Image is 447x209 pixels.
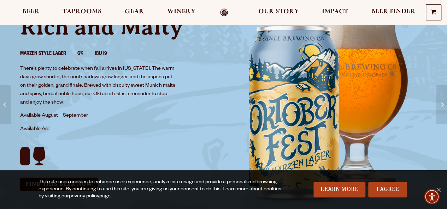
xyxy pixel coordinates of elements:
[424,189,440,204] div: Accessibility Menu
[95,50,118,59] li: IBU 19
[163,8,200,17] a: Winery
[77,50,95,59] li: 6%
[20,112,176,120] p: Available August – September
[258,9,299,14] span: Our Story
[20,65,176,107] p: There’s plenty to celebrate when fall arrives in [US_STATE]. The warm days grow shorter, the cool...
[322,9,348,14] span: Impact
[254,8,304,17] a: Our Story
[366,8,420,17] a: Beer Finder
[22,9,40,14] span: Beer
[18,8,44,17] a: Beer
[39,179,286,200] div: This site uses cookies to enhance user experience, analyze site usage and provide a personalized ...
[211,8,237,17] a: Odell Home
[317,8,353,17] a: Impact
[125,9,144,14] span: Gear
[20,50,77,59] li: Marzen Style Lager
[58,8,106,17] a: Taprooms
[368,182,407,197] a: I Agree
[167,9,195,14] span: Winery
[371,9,416,14] span: Beer Finder
[313,182,365,197] a: Learn More
[69,194,99,199] a: privacy policy
[20,16,215,38] p: Rich and Malty
[20,125,215,134] p: Available As:
[120,8,149,17] a: Gear
[63,9,101,14] span: Taprooms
